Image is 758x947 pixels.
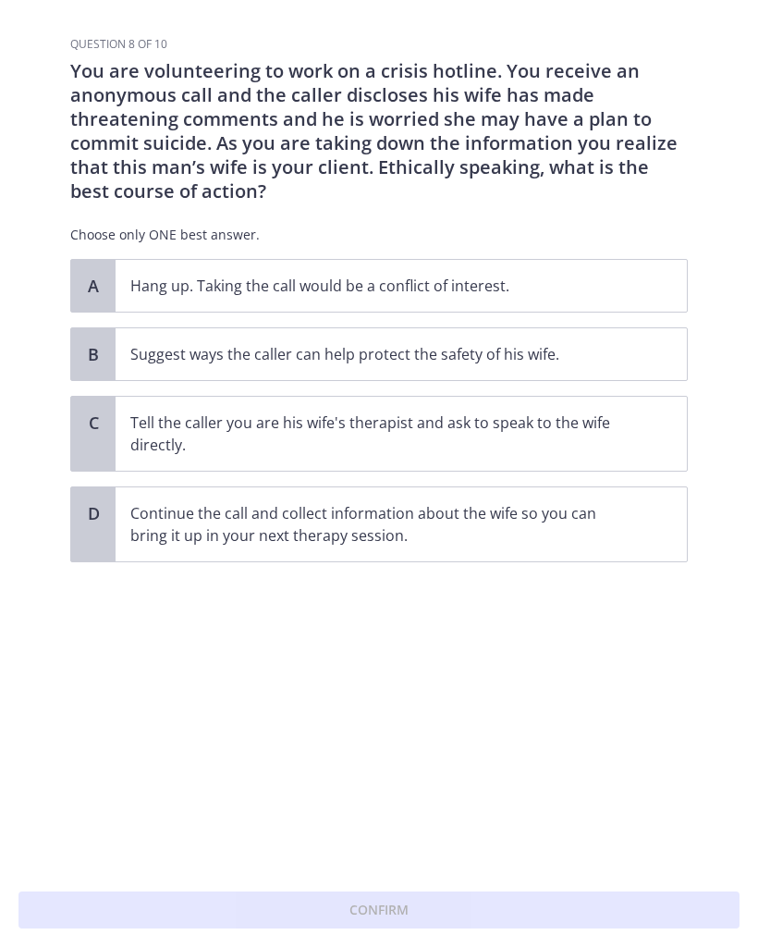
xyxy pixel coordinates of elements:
[82,502,104,524] span: D
[70,37,688,52] h3: Question 8 of 10
[349,899,409,921] span: Confirm
[70,59,688,203] p: You are volunteering to work on a crisis hotline. You receive an anonymous call and the caller di...
[130,412,635,456] p: Tell the caller you are his wife's therapist and ask to speak to the wife directly.
[82,343,104,365] span: B
[130,275,635,297] p: Hang up. Taking the call would be a conflict of interest.
[130,502,635,547] p: Continue the call and collect information about the wife so you can bring it up in your next ther...
[70,226,688,244] p: Choose only ONE best answer.
[18,892,740,929] button: Confirm
[82,275,104,297] span: A
[82,412,104,434] span: C
[130,343,635,365] p: Suggest ways the caller can help protect the safety of his wife.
